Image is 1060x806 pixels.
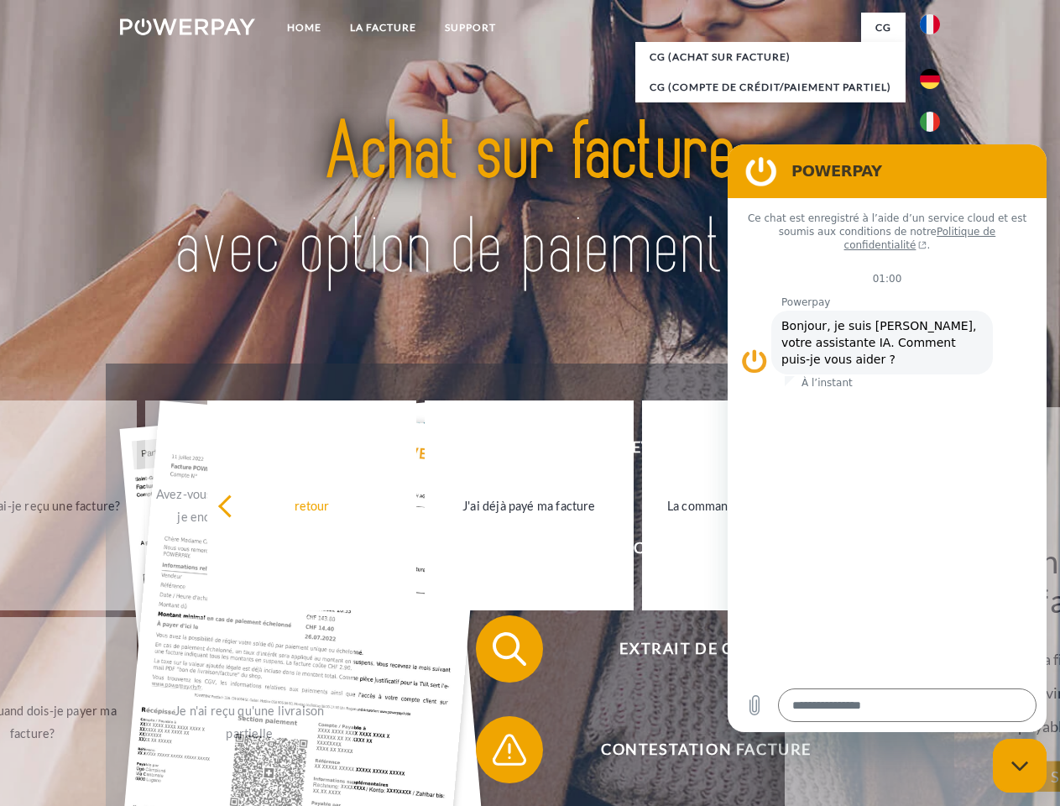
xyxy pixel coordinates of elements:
div: J'ai déjà payé ma facture [435,494,624,516]
button: Extrait de compte [476,615,912,683]
img: it [920,112,940,132]
img: logo-powerpay-white.svg [120,18,255,35]
a: CG [861,13,906,43]
a: Avez-vous reçu mes paiements, ai-je encore un solde ouvert? [145,400,354,610]
img: qb_search.svg [488,628,530,670]
span: Contestation Facture [500,716,911,783]
img: title-powerpay_fr.svg [160,81,900,322]
a: CG (Compte de crédit/paiement partiel) [635,72,906,102]
img: qb_warning.svg [488,729,530,771]
img: de [920,69,940,89]
iframe: Fenêtre de messagerie [728,144,1047,732]
div: retour [217,494,406,516]
a: Home [273,13,336,43]
a: CG (achat sur facture) [635,42,906,72]
img: fr [920,14,940,34]
div: Avez-vous reçu mes paiements, ai-je encore un solde ouvert? [155,483,344,528]
button: Contestation Facture [476,716,912,783]
iframe: Bouton de lancement de la fenêtre de messagerie, conversation en cours [993,739,1047,793]
div: La commande a été renvoyée [652,494,841,516]
a: LA FACTURE [336,13,431,43]
span: Extrait de compte [500,615,911,683]
a: Support [431,13,510,43]
div: Je n'ai reçu qu'une livraison partielle [155,699,344,745]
